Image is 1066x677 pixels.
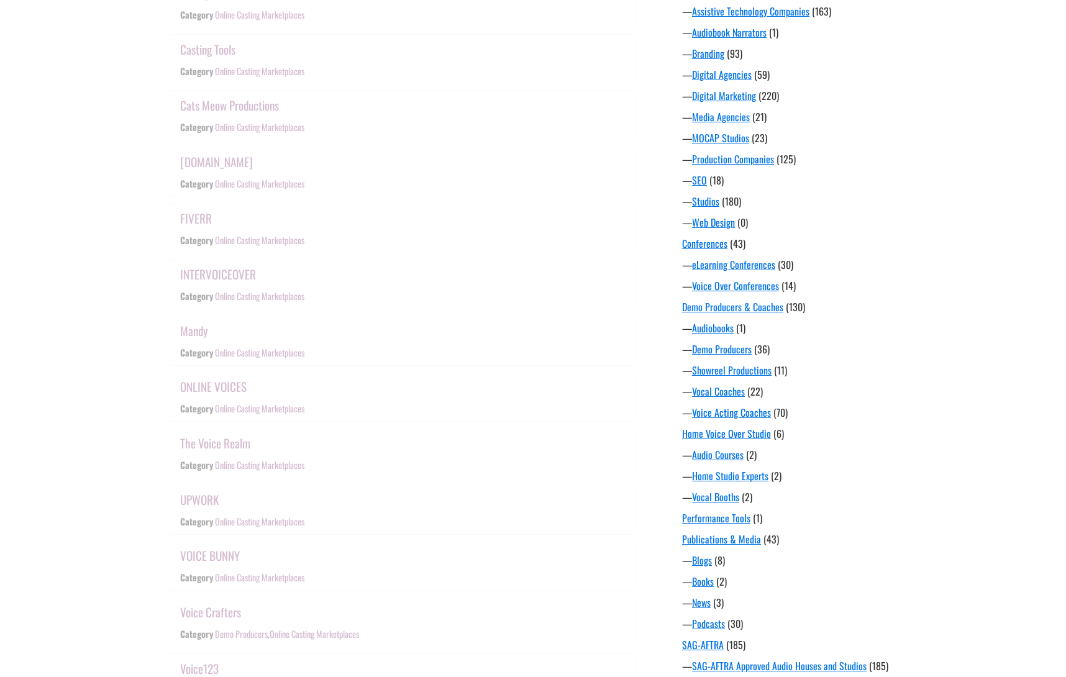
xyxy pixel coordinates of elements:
a: SEO [692,173,707,188]
div: — [682,46,906,61]
div: — [682,109,906,124]
a: Production Companies [692,152,774,166]
a: Media Agencies [692,109,750,124]
span: (220) [758,88,779,103]
span: (180) [722,194,741,209]
span: (21) [752,109,767,124]
span: (2) [716,574,727,589]
a: Voice Acting Coaches [692,405,771,420]
span: (14) [781,278,796,293]
span: (22) [747,384,763,399]
a: Digital Marketing [692,88,756,103]
a: Blogs [692,553,712,568]
a: eLearning Conferences [692,257,775,272]
span: (11) [774,363,787,378]
a: Digital Agencies [692,67,752,82]
div: — [682,553,906,568]
a: Voice Over Conferences [692,278,779,293]
div: — [682,67,906,82]
a: MOCAP Studios [692,130,749,145]
span: (1) [769,25,778,40]
span: (185) [726,637,745,652]
div: — [682,25,906,40]
span: (8) [714,553,725,568]
a: Audiobook Narrators [692,25,767,40]
span: (1) [736,320,745,335]
span: (36) [754,342,770,357]
div: — [682,320,906,335]
a: Showreel Productions [692,363,772,378]
a: Home Voice Over Studio [682,426,771,441]
a: Branding [692,46,724,61]
span: (23) [752,130,767,145]
div: — [682,4,906,19]
div: — [682,468,906,483]
a: Conferences [682,236,727,251]
div: — [682,152,906,166]
span: (43) [763,532,779,547]
span: (6) [773,426,784,441]
a: SAG-AFTRA [682,637,724,652]
span: (43) [730,236,745,251]
div: — [682,215,906,230]
span: (30) [727,616,743,631]
div: — [682,574,906,589]
div: — [682,616,906,631]
div: — [682,405,906,420]
a: Studios [692,194,719,209]
div: — [682,384,906,399]
span: (18) [709,173,724,188]
div: — [682,489,906,504]
span: (59) [754,67,770,82]
span: (70) [773,405,788,420]
a: Audio Courses [692,447,744,462]
div: — [682,257,906,272]
a: Web Design [692,215,735,230]
span: (30) [778,257,793,272]
span: (130) [786,299,805,314]
div: — [682,447,906,462]
a: Podcasts [692,616,725,631]
div: — [682,363,906,378]
a: Demo Producers & Coaches [682,299,783,314]
span: (163) [812,4,831,19]
div: — [682,130,906,145]
a: Vocal Booths [692,489,739,504]
a: Performance Tools [682,511,750,525]
span: (1) [753,511,762,525]
a: Vocal Coaches [692,384,745,399]
a: News [692,595,711,610]
div: — [682,595,906,610]
div: — [682,173,906,188]
span: (3) [713,595,724,610]
div: — [682,278,906,293]
span: (0) [737,215,748,230]
a: Home Studio Experts [692,468,768,483]
div: — [682,194,906,209]
div: — [682,88,906,103]
span: (2) [742,489,752,504]
div: — [682,658,906,673]
a: Audiobooks [692,320,734,335]
a: Publications & Media [682,532,761,547]
span: (125) [777,152,796,166]
span: (2) [746,447,757,462]
span: (2) [771,468,781,483]
a: Assistive Technology Companies [692,4,809,19]
a: Demo Producers [692,342,752,357]
span: (93) [727,46,742,61]
div: — [682,342,906,357]
a: SAG-AFTRA Approved Audio Houses and Studios [692,658,867,673]
span: (185) [869,658,888,673]
a: Books [692,574,714,589]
